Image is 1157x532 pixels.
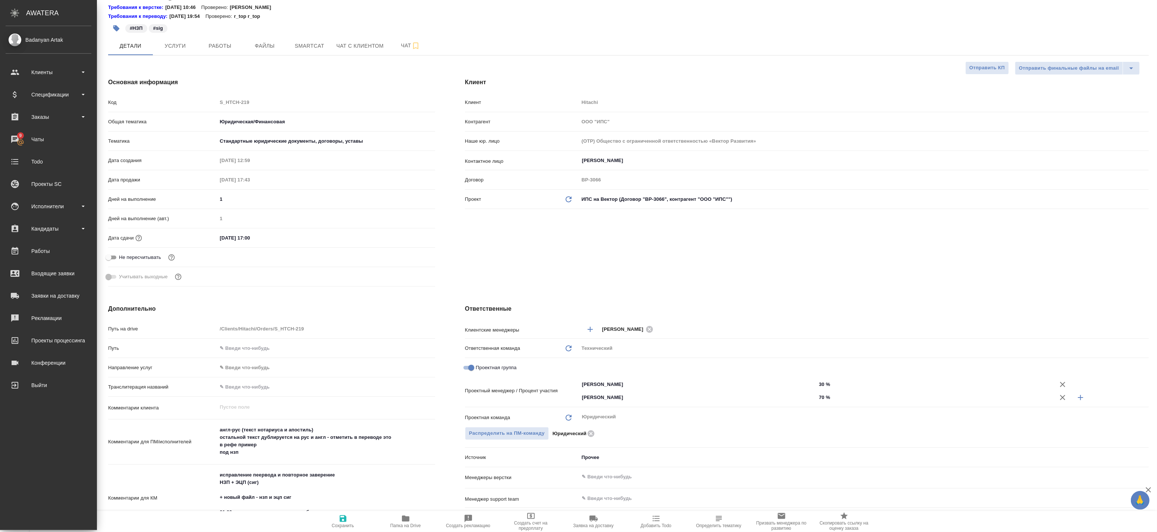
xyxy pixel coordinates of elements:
p: Тематика [108,137,217,145]
p: Контактное лицо [465,158,579,165]
span: Не пересчитывать [119,254,161,261]
div: Чаты [6,134,91,145]
p: Проектная команда [465,414,510,421]
p: Менеджер support team [465,495,579,503]
h4: Ответственные [465,304,1149,313]
span: Папка на Drive [390,523,421,528]
span: Отправить финальные файлы на email [1019,64,1119,73]
p: [PERSON_NAME] [230,4,277,11]
span: Smartcat [292,41,327,51]
div: Конференции [6,357,91,368]
button: Заявка на доставку [562,511,625,532]
input: Пустое поле [579,136,1149,146]
p: Дней на выполнение [108,196,217,203]
p: Комментарии клиента [108,404,217,412]
a: Заявки на доставку [2,286,95,305]
div: Работы [6,246,91,257]
a: Конференции [2,354,95,372]
button: Отправить финальные файлы на email [1015,61,1123,75]
p: Направление услуг [108,364,217,371]
div: Входящие заявки [6,268,91,279]
p: Дата создания [108,157,217,164]
textarea: исправление пеервода и повторное заверение НЗП + ЭЦП (сиг) + новый файл - нзп и эцп сиг 01.09 - г... [217,469,435,526]
p: Комментарии для КМ [108,494,217,502]
input: ✎ Введи что-нибудь [581,472,1122,481]
button: Добавить тэг [108,20,125,37]
p: Код [108,99,217,106]
div: Клиенты [6,67,91,78]
p: Клиент [465,99,579,106]
a: Требования к верстке: [108,4,165,11]
div: Заявки на доставку [6,290,91,301]
span: Создать счет на предоплату [504,520,558,531]
button: Включи, если не хочешь, чтобы указанная дата сдачи изменилась после переставления заказа в 'Подтв... [167,253,176,262]
p: Транслитерация названий [108,383,217,391]
div: Todo [6,156,91,167]
input: ✎ Введи что-нибудь [217,194,435,205]
span: НЗП [125,25,148,31]
div: ✎ Введи что-нибудь [220,364,426,371]
span: Заявка на доставку [573,523,613,528]
input: ✎ Введи что-нибудь [816,379,1054,390]
input: Пустое поле [579,116,1149,127]
input: Пустое поле [217,213,435,224]
p: r_top r_top [234,13,265,20]
input: ✎ Введи что-нибудь [581,494,1122,503]
div: Выйти [6,380,91,391]
p: Путь на drive [108,325,217,333]
a: Выйти [2,376,95,395]
span: Детали [113,41,148,51]
p: Менеджеры верстки [465,474,579,481]
h4: Клиент [465,78,1149,87]
span: Скопировать ссылку на оценку заказа [817,520,871,531]
input: Пустое поле [217,174,282,185]
button: Создать счет на предоплату [500,511,562,532]
span: Сохранить [332,523,354,528]
span: Призвать менеджера по развитию [755,520,808,531]
span: [PERSON_NAME] [602,326,648,333]
button: Добавить [1072,389,1090,406]
div: Стандартные юридические документы, договоры, уставы [217,135,435,148]
button: Если добавить услуги и заполнить их объемом, то дата рассчитается автоматически [134,233,144,243]
p: Наше юр. лицо [465,137,579,145]
button: Распределить на ПМ-команду [465,427,549,440]
p: Юридический [553,430,587,437]
span: 9 [15,132,26,139]
button: Папка на Drive [374,511,437,532]
span: Определить тематику [696,523,741,528]
button: Open [1145,160,1146,161]
p: Дата сдачи [108,234,134,242]
div: ✎ Введи что-нибудь [217,361,435,374]
div: Кандидаты [6,223,91,234]
input: Пустое поле [217,323,435,334]
a: Проекты SC [2,175,95,193]
button: Open [812,397,814,398]
div: Нажми, чтобы открыть папку с инструкцией [108,4,165,11]
textarea: англ-рус (текст нотариуса и апостиль) остальной текст дублируется на рус и англ - отметить в пере... [217,424,435,459]
span: Отправить КП [969,64,1005,72]
p: [DATE] 19:54 [169,13,205,20]
p: Договор [465,176,579,184]
span: Добавить Todo [641,523,671,528]
p: [DATE] 10:46 [165,4,201,11]
div: Юридическая/Финансовая [217,115,435,128]
div: AWATERA [26,6,97,20]
div: Заказы [6,111,91,123]
p: Источник [465,454,579,461]
span: Создать рекламацию [446,523,490,528]
div: Нажми, чтобы открыть папку с инструкцией [108,13,169,20]
button: Open [812,384,814,385]
a: Требования к переводу: [108,13,169,20]
input: ✎ Введи что-нибудь [217,343,435,354]
h4: Дополнительно [108,304,435,313]
div: Проекты процессинга [6,335,91,346]
button: Призвать менеджера по развитию [750,511,813,532]
input: ✎ Введи что-нибудь [217,381,435,392]
input: Пустое поле [217,155,282,166]
p: Общая тематика [108,118,217,126]
p: Проверено: [205,13,234,20]
span: Чат с клиентом [336,41,384,51]
p: Проектный менеджер / Процент участия [465,387,579,395]
span: 🙏 [1134,493,1147,508]
p: Контрагент [465,118,579,126]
